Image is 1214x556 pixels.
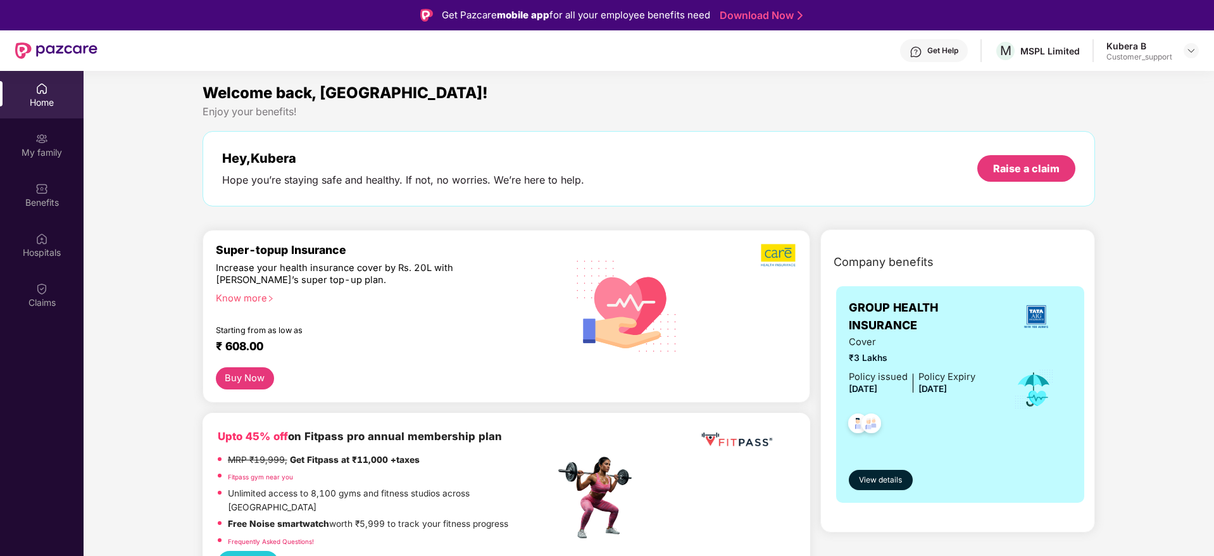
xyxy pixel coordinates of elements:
img: fppp.png [699,428,775,452]
div: Know more [216,293,548,301]
span: Welcome back, [GEOGRAPHIC_DATA]! [203,84,488,102]
div: Get Help [927,46,958,56]
p: worth ₹5,999 to track your fitness progress [228,517,508,531]
a: Download Now [720,9,799,22]
div: Policy Expiry [918,370,975,384]
div: Starting from as low as [216,325,501,334]
button: View details [849,470,913,490]
img: svg+xml;base64,PHN2ZyB4bWxucz0iaHR0cDovL3d3dy53My5vcmcvMjAwMC9zdmciIHdpZHRoPSI0OC45NDMiIGhlaWdodD... [842,410,873,441]
img: fpp.png [554,453,643,542]
img: svg+xml;base64,PHN2ZyBpZD0iSGVscC0zMngzMiIgeG1sbnM9Imh0dHA6Ly93d3cudzMub3JnLzIwMDAvc3ZnIiB3aWR0aD... [910,46,922,58]
div: Kubera B [1106,40,1172,52]
strong: Free Noise smartwatch [228,519,329,529]
b: on Fitpass pro annual membership plan [218,430,502,443]
img: svg+xml;base64,PHN2ZyB4bWxucz0iaHR0cDovL3d3dy53My5vcmcvMjAwMC9zdmciIHhtbG5zOnhsaW5rPSJodHRwOi8vd3... [566,244,687,367]
span: [DATE] [918,384,947,394]
img: b5dec4f62d2307b9de63beb79f102df3.png [761,243,797,267]
span: View details [859,474,902,486]
button: Buy Now [216,367,274,389]
div: Enjoy your benefits! [203,105,1096,118]
span: Cover [849,335,975,350]
img: svg+xml;base64,PHN2ZyBpZD0iRHJvcGRvd24tMzJ4MzIiIHhtbG5zPSJodHRwOi8vd3d3LnczLm9yZy8yMDAwL3N2ZyIgd2... [1186,46,1196,56]
p: Unlimited access to 8,100 gyms and fitness studios across [GEOGRAPHIC_DATA] [228,487,554,514]
span: ₹3 Lakhs [849,351,975,365]
span: M [1000,43,1011,58]
b: Upto 45% off [218,430,288,443]
img: insurerLogo [1019,300,1053,334]
div: Hope you’re staying safe and healthy. If not, no worries. We’re here to help. [222,174,584,187]
img: svg+xml;base64,PHN2ZyBpZD0iQmVuZWZpdHMiIHhtbG5zPSJodHRwOi8vd3d3LnczLm9yZy8yMDAwL3N2ZyIgd2lkdGg9Ij... [35,182,48,195]
div: Super-topup Insurance [216,243,555,256]
strong: Get Fitpass at ₹11,000 +taxes [290,455,420,465]
div: Policy issued [849,370,908,384]
img: svg+xml;base64,PHN2ZyB3aWR0aD0iMjAiIGhlaWdodD0iMjAiIHZpZXdCb3g9IjAgMCAyMCAyMCIgZmlsbD0ibm9uZSIgeG... [35,132,48,145]
span: [DATE] [849,384,877,394]
del: MRP ₹19,999, [228,455,287,465]
a: Frequently Asked Questions! [228,538,314,545]
a: Fitpass gym near you [228,473,293,481]
img: Logo [420,9,433,22]
strong: mobile app [497,9,549,21]
div: Increase your health insurance cover by Rs. 20L with [PERSON_NAME]’s super top-up plan. [216,262,500,287]
span: Company benefits [834,253,934,271]
div: Hey, Kubera [222,151,584,166]
img: New Pazcare Logo [15,42,97,59]
img: svg+xml;base64,PHN2ZyBpZD0iSG9tZSIgeG1sbnM9Imh0dHA6Ly93d3cudzMub3JnLzIwMDAvc3ZnIiB3aWR0aD0iMjAiIG... [35,82,48,95]
div: Raise a claim [993,161,1060,175]
div: ₹ 608.00 [216,339,542,355]
div: Customer_support [1106,52,1172,62]
div: Get Pazcare for all your employee benefits need [442,8,710,23]
span: GROUP HEALTH INSURANCE [849,299,1000,335]
span: right [267,295,274,302]
img: svg+xml;base64,PHN2ZyBpZD0iQ2xhaW0iIHhtbG5zPSJodHRwOi8vd3d3LnczLm9yZy8yMDAwL3N2ZyIgd2lkdGg9IjIwIi... [35,282,48,295]
img: icon [1013,369,1054,410]
img: svg+xml;base64,PHN2ZyB4bWxucz0iaHR0cDovL3d3dy53My5vcmcvMjAwMC9zdmciIHdpZHRoPSI0OC45NDMiIGhlaWdodD... [856,410,887,441]
img: svg+xml;base64,PHN2ZyBpZD0iSG9zcGl0YWxzIiB4bWxucz0iaHR0cDovL3d3dy53My5vcmcvMjAwMC9zdmciIHdpZHRoPS... [35,232,48,245]
div: MSPL Limited [1020,45,1080,57]
img: Stroke [798,9,803,22]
